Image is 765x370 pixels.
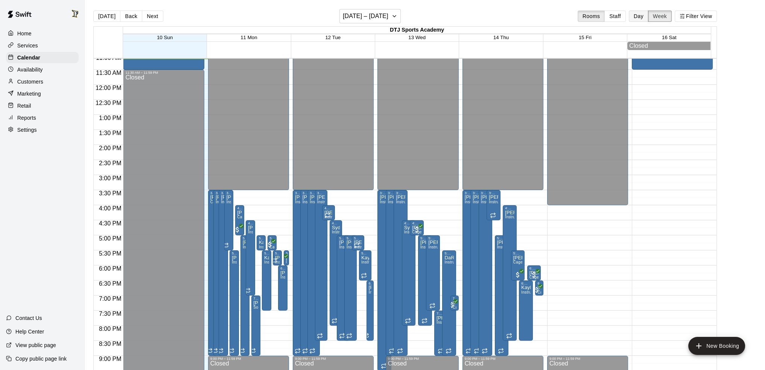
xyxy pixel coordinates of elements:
[97,160,123,166] span: 2:30 PM
[310,191,318,195] div: 3:30 PM – 9:00 PM
[420,236,430,240] div: 5:00 PM – 8:00 PM
[293,190,305,356] div: 3:30 PM – 9:00 PM: Casey Shaw - Lessons
[94,100,123,106] span: 12:30 PM
[97,295,123,302] span: 7:00 PM
[549,357,626,361] div: 9:00 PM – 11:59 PM
[97,205,123,212] span: 4:00 PM
[332,221,340,225] div: 4:30 PM – 8:00 PM
[402,220,416,326] div: 4:30 PM – 8:00 PM: Sydney Hood - Lessons
[264,251,269,255] div: 5:30 PM – 7:30 PM
[6,40,79,51] div: Services
[227,191,231,195] div: 3:30 PM – 5:30 PM
[223,242,229,248] span: Recurring event
[530,271,538,279] span: All customers have paid
[343,11,388,21] h6: [DATE] – [DATE]
[497,236,506,240] div: 5:00 PM – 9:00 PM
[97,341,123,347] span: 8:30 PM
[688,337,745,355] button: add
[408,35,426,40] span: 13 Wed
[474,348,480,354] span: Recurring event
[495,235,509,356] div: 5:00 PM – 9:00 PM: Alison Klaus - Lessons
[498,348,504,354] span: Recurring event
[6,52,79,63] a: Calendar
[257,235,266,250] div: 5:00 PM – 5:30 PM: Kayla
[359,250,371,280] div: 5:30 PM – 6:30 PM: Kayla
[470,190,484,356] div: 3:30 PM – 9:00 PM: Danni Keller - Lessons
[325,35,341,40] span: 12 Tue
[6,64,79,75] div: Availability
[465,348,471,354] span: Recurring event
[6,88,79,99] a: Marketing
[436,320,477,324] span: Instructor Cage Rental
[324,212,330,218] span: Recurring event
[251,295,260,356] div: 7:00 PM – 9:00 PM: William Shanks - Lessons
[15,341,56,349] p: View public page
[97,175,123,181] span: 3:00 PM
[217,348,224,354] span: Recurring event
[497,245,537,249] span: Instructor Cage Rental
[97,145,123,151] span: 2:00 PM
[208,190,217,356] div: 3:30 PM – 9:00 PM: Madalyn Bone - Lessons
[339,236,347,240] div: 5:00 PM – 8:30 PM
[248,230,288,234] span: Instructor Cage Rental
[465,357,541,361] div: 9:00 PM – 11:59 PM
[97,220,123,227] span: 4:30 PM
[315,190,327,341] div: 3:30 PM – 8:30 PM: Whitney Wendel - Lessson
[444,260,485,264] span: Instructor Cage Rental
[386,190,400,356] div: 3:30 PM – 9:00 PM: Madalyn Bone - Lessons
[521,290,561,294] span: Instructor Cage Rental
[97,235,123,242] span: 5:00 PM
[339,9,401,23] button: [DATE] – [DATE]
[369,282,372,285] div: 6:30 PM – 8:30 PM
[17,126,37,134] p: Settings
[273,250,282,265] div: 5:30 PM – 6:00 PM: Madalyn
[537,282,541,285] div: 6:30 PM – 7:00 PM
[675,11,717,22] button: Filter View
[295,357,371,361] div: 9:00 PM – 11:59 PM
[404,221,414,225] div: 4:30 PM – 8:00 PM
[412,221,421,225] div: 4:30 PM – 5:00 PM
[224,190,233,250] div: 3:30 PM – 5:30 PM: Payton Anderson - Lessons
[332,230,372,234] span: Instructor Cage Rental
[347,245,387,249] span: Instructor Cage Rental
[275,251,280,255] div: 5:30 PM – 6:00 PM
[426,235,440,311] div: 5:00 PM – 7:30 PM: Alissa
[436,312,446,315] div: 7:30 PM – 9:00 PM
[579,35,592,40] span: 15 Fri
[234,226,241,233] span: All customers have paid
[429,303,435,309] span: Recurring event
[280,275,321,279] span: Instructor Cage Rental
[303,191,310,195] div: 3:30 PM – 9:00 PM
[317,191,325,195] div: 3:30 PM – 8:30 PM
[93,11,120,22] button: [DATE]
[94,70,123,76] span: 11:30 AM
[473,200,513,204] span: Instructor Cage Rental
[397,348,403,354] span: Recurring event
[412,230,443,234] span: Cage Rental - 70'
[490,212,496,218] span: Recurring event
[529,275,561,279] span: Cage Rental - 70'
[295,200,335,204] span: Instructor Cage Rental
[434,311,448,356] div: 7:30 PM – 9:00 PM: Alison - Lessons
[489,200,529,204] span: Instructor Cage Rental
[394,190,408,356] div: 3:30 PM – 9:00 PM: Dan Bayer - Lessons
[450,295,459,311] div: 7:00 PM – 7:30 PM: Adam Schifferdecker
[207,348,213,354] span: Recurring event
[245,288,251,294] span: Recurring event
[344,235,357,341] div: 5:00 PM – 8:30 PM: Morgan Baer - Lessons
[254,297,258,300] div: 7:00 PM – 9:00 PM
[262,250,271,311] div: 5:30 PM – 7:30 PM: Kayla
[295,191,303,195] div: 3:30 PM – 9:00 PM
[533,286,540,294] span: All customers have paid
[462,190,476,356] div: 3:30 PM – 9:00 PM: Madalyn Bone - Lessons
[123,27,711,34] div: DTJ Sports Academy
[286,251,288,255] div: 5:30 PM – 6:00 PM
[418,235,432,326] div: 5:00 PM – 8:00 PM: Allison
[97,115,123,121] span: 1:00 PM
[284,250,289,265] div: 5:30 PM – 6:00 PM: Adam Schifferdecker
[246,220,255,295] div: 4:30 PM – 7:00 PM: Karina - Lessons
[380,200,420,204] span: Instructor Cage Rental
[307,190,320,356] div: 3:30 PM – 9:00 PM: Madalyn Bone - Lessons
[352,235,364,250] div: 5:00 PM – 5:30 PM: Madalyn Bone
